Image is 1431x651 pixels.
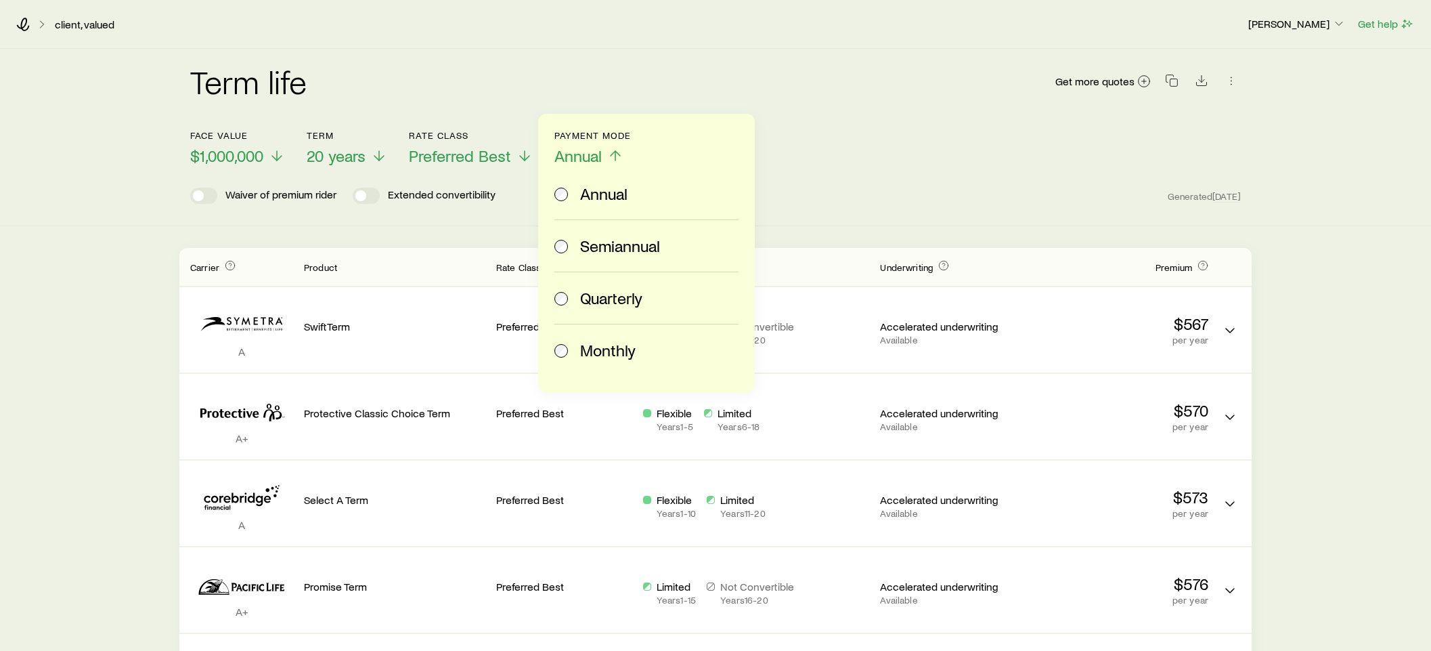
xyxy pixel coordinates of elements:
[1027,421,1208,432] p: per year
[1055,74,1151,89] a: Get more quotes
[657,580,696,593] p: Limited
[190,146,263,165] span: $1,000,000
[880,493,1016,507] p: Accelerated underwriting
[880,580,1016,593] p: Accelerated underwriting
[720,580,794,593] p: Not Convertible
[304,493,485,507] p: Select A Term
[880,595,1016,606] p: Available
[190,130,285,141] p: Face value
[304,406,485,420] p: Protective Classic Choice Term
[496,320,632,333] p: Preferred Best
[304,261,337,273] span: Product
[1248,16,1346,33] button: [PERSON_NAME]
[307,146,366,165] span: 20 years
[409,146,511,165] span: Preferred Best
[1027,401,1208,420] p: $570
[554,130,631,141] p: Payment Mode
[880,320,1016,333] p: Accelerated underwriting
[718,406,759,420] p: Limited
[225,188,336,204] p: Waiver of premium rider
[1027,595,1208,606] p: per year
[496,493,632,507] p: Preferred Best
[190,130,285,166] button: Face value$1,000,000
[496,261,542,273] span: Rate Class
[307,130,387,141] p: Term
[720,320,794,333] p: Not Convertible
[1212,190,1241,203] span: [DATE]
[190,261,219,273] span: Carrier
[720,493,766,507] p: Limited
[1155,261,1192,273] span: Premium
[657,595,696,606] p: Years 1 - 15
[54,18,115,31] a: client, valued
[190,518,293,532] p: A
[657,406,693,420] p: Flexible
[307,130,387,166] button: Term20 years
[720,508,766,519] p: Years 11 - 20
[1027,335,1208,345] p: per year
[1248,17,1346,30] p: [PERSON_NAME]
[657,493,696,507] p: Flexible
[554,146,602,165] span: Annual
[1027,314,1208,333] p: $567
[880,335,1016,345] p: Available
[190,432,293,445] p: A+
[720,335,794,345] p: Years 11 - 20
[880,508,1016,519] p: Available
[1027,508,1208,519] p: per year
[720,595,794,606] p: Years 16 - 20
[304,320,485,333] p: SwiftTerm
[1357,16,1415,32] button: Get help
[304,580,485,593] p: Promise Term
[554,130,631,166] button: Payment ModeAnnual
[880,261,933,273] span: Underwriting
[190,605,293,618] p: A+
[718,421,759,432] p: Years 6 - 18
[1027,488,1208,507] p: $573
[1168,190,1241,203] span: Generated
[496,580,632,593] p: Preferred Best
[190,65,307,98] h2: Term life
[496,406,632,420] p: Preferred Best
[657,508,696,519] p: Years 1 - 10
[409,130,533,141] p: Rate Class
[880,421,1016,432] p: Available
[1027,574,1208,593] p: $576
[1055,76,1135,87] span: Get more quotes
[880,406,1016,420] p: Accelerated underwriting
[1192,77,1211,89] a: Download CSV
[657,421,693,432] p: Years 1 - 5
[388,188,496,204] p: Extended convertibility
[190,345,293,358] p: A
[409,130,533,166] button: Rate ClassPreferred Best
